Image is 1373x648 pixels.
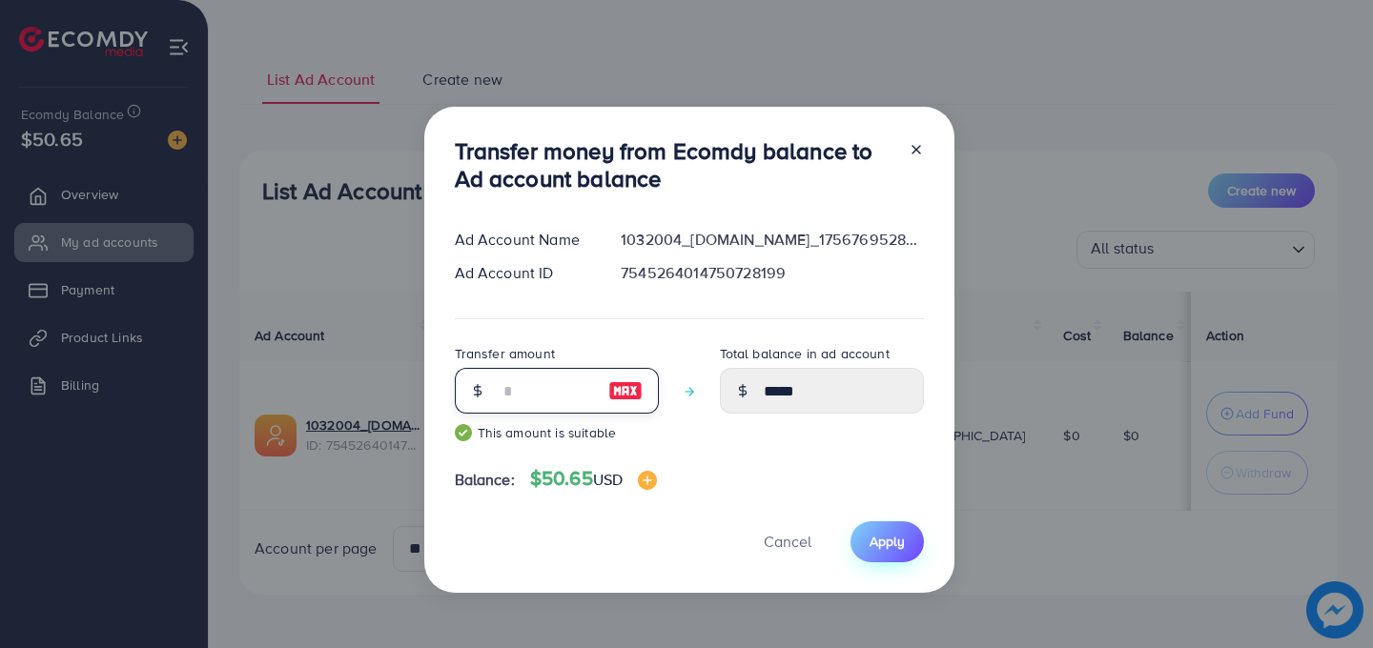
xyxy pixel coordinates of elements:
[764,531,811,552] span: Cancel
[720,344,890,363] label: Total balance in ad account
[455,137,893,192] h3: Transfer money from Ecomdy balance to Ad account balance
[638,471,657,490] img: image
[605,229,938,251] div: 1032004_[DOMAIN_NAME]_1756769528352
[605,262,938,284] div: 7545264014750728199
[455,344,555,363] label: Transfer amount
[530,467,657,491] h4: $50.65
[455,423,659,442] small: This amount is suitable
[850,521,924,562] button: Apply
[440,229,606,251] div: Ad Account Name
[740,521,835,562] button: Cancel
[593,469,623,490] span: USD
[455,424,472,441] img: guide
[870,532,905,551] span: Apply
[440,262,606,284] div: Ad Account ID
[608,379,643,402] img: image
[455,469,515,491] span: Balance:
